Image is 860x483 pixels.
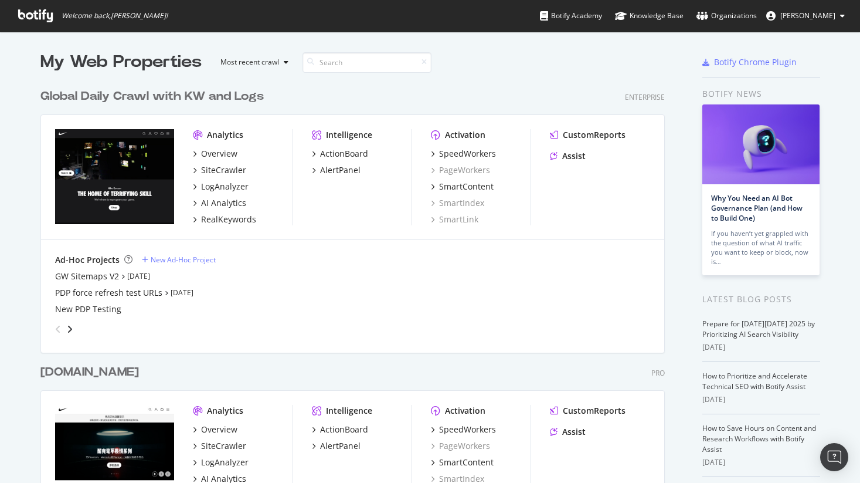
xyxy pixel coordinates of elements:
div: Intelligence [326,405,372,417]
div: Overview [201,148,237,160]
a: Overview [193,424,237,435]
div: angle-right [66,323,74,335]
a: SpeedWorkers [431,424,496,435]
div: SmartContent [439,181,494,192]
a: How to Save Hours on Content and Research Workflows with Botify Assist [702,423,816,454]
a: [DOMAIN_NAME] [40,364,144,381]
img: nike.com [55,129,174,224]
div: [DATE] [702,457,820,468]
a: CustomReports [550,129,626,141]
div: Overview [201,424,237,435]
a: GW Sitemaps V2 [55,271,119,282]
a: LogAnalyzer [193,181,249,192]
a: SiteCrawler [193,440,246,452]
a: ActionBoard [312,148,368,160]
div: CustomReports [563,405,626,417]
div: AlertPanel [320,164,361,176]
a: SiteCrawler [193,164,246,176]
a: RealKeywords [193,214,256,225]
a: Assist [550,150,586,162]
div: ActionBoard [320,424,368,435]
div: ActionBoard [320,148,368,160]
a: PDP force refresh test URLs [55,287,162,299]
a: ActionBoard [312,424,368,435]
div: [DOMAIN_NAME] [40,364,139,381]
div: AlertPanel [320,440,361,452]
div: LogAnalyzer [201,181,249,192]
a: How to Prioritize and Accelerate Technical SEO with Botify Assist [702,371,807,391]
div: Organizations [696,10,757,22]
a: SmartContent [431,181,494,192]
a: Prepare for [DATE][DATE] 2025 by Prioritizing AI Search Visibility [702,319,815,339]
a: [DATE] [127,271,150,281]
div: If you haven’t yet grappled with the question of what AI traffic you want to keep or block, now is… [711,229,811,266]
a: [DATE] [171,288,193,298]
div: Intelligence [326,129,372,141]
div: Enterprise [625,92,665,102]
span: Brent Ludtke [780,11,835,21]
div: Botify Chrome Plugin [714,56,797,68]
div: LogAnalyzer [201,457,249,468]
a: SmartLink [431,214,478,225]
div: Pro [651,368,665,378]
div: Botify Academy [540,10,602,22]
a: SmartIndex [431,197,484,209]
img: Why You Need an AI Bot Governance Plan (and How to Build One) [702,104,820,184]
a: CustomReports [550,405,626,417]
div: Global Daily Crawl with KW and Logs [40,88,264,105]
div: [DATE] [702,394,820,405]
div: RealKeywords [201,214,256,225]
a: AlertPanel [312,164,361,176]
a: Botify Chrome Plugin [702,56,797,68]
div: SmartContent [439,457,494,468]
a: SmartContent [431,457,494,468]
div: SiteCrawler [201,440,246,452]
a: New PDP Testing [55,303,121,315]
a: Overview [193,148,237,160]
div: Latest Blog Posts [702,293,820,306]
a: Global Daily Crawl with KW and Logs [40,88,268,105]
input: Search [302,52,431,73]
div: My Web Properties [40,50,202,74]
div: Assist [562,150,586,162]
a: Why You Need an AI Bot Governance Plan (and How to Build One) [711,193,803,223]
div: AI Analytics [201,197,246,209]
div: Activation [445,129,485,141]
div: CustomReports [563,129,626,141]
a: Assist [550,426,586,438]
div: New Ad-Hoc Project [151,255,216,265]
div: SpeedWorkers [439,424,496,435]
a: New Ad-Hoc Project [142,255,216,265]
a: LogAnalyzer [193,457,249,468]
div: Assist [562,426,586,438]
a: PageWorkers [431,440,490,452]
button: Most recent crawl [211,53,293,72]
div: Most recent crawl [220,59,279,66]
span: Welcome back, [PERSON_NAME] ! [62,11,168,21]
a: AI Analytics [193,197,246,209]
div: Knowledge Base [615,10,684,22]
div: Analytics [207,129,243,141]
div: SiteCrawler [201,164,246,176]
div: Open Intercom Messenger [820,443,848,471]
div: [DATE] [702,342,820,353]
div: angle-left [50,320,66,339]
a: PageWorkers [431,164,490,176]
button: [PERSON_NAME] [757,6,854,25]
a: AlertPanel [312,440,361,452]
div: SpeedWorkers [439,148,496,160]
div: Analytics [207,405,243,417]
a: SpeedWorkers [431,148,496,160]
div: Botify news [702,87,820,100]
div: Activation [445,405,485,417]
div: Ad-Hoc Projects [55,254,120,266]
